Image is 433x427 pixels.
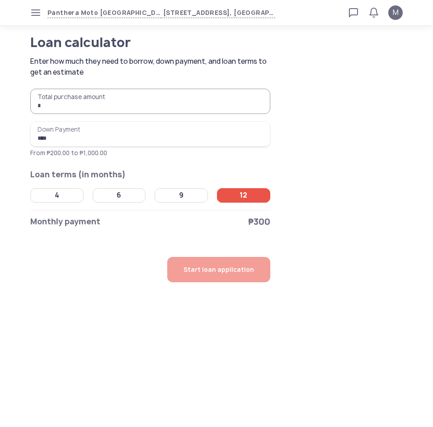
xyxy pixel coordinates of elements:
input: Total purchase amount [30,89,270,114]
button: Panthera Moto [GEOGRAPHIC_DATA][STREET_ADDRESS], [GEOGRAPHIC_DATA] ([GEOGRAPHIC_DATA]), [GEOGRAPH... [47,8,275,18]
button: M [388,5,403,20]
span: ₱300 [248,215,270,228]
div: 6 [117,191,121,200]
div: 12 [240,191,247,200]
p: From ₱200.00 to ₱1,000.00 [30,148,270,157]
span: Monthly payment [30,215,100,228]
div: 4 [55,191,59,200]
h2: Loan terms (in months) [30,168,270,181]
span: Panthera Moto [GEOGRAPHIC_DATA] [47,8,161,18]
input: Down PaymentFrom ₱200.00 to ₱1,000.00 [30,121,270,147]
span: Enter how much they need to borrow, down payment, and loan terms to get an estimate [30,56,273,78]
span: [STREET_ADDRESS], [GEOGRAPHIC_DATA] ([GEOGRAPHIC_DATA]), [GEOGRAPHIC_DATA], [GEOGRAPHIC_DATA] [161,8,275,18]
div: 9 [179,191,184,200]
span: M [393,7,399,18]
h1: Loan calculator [30,36,240,49]
button: Start loan application [167,257,270,282]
